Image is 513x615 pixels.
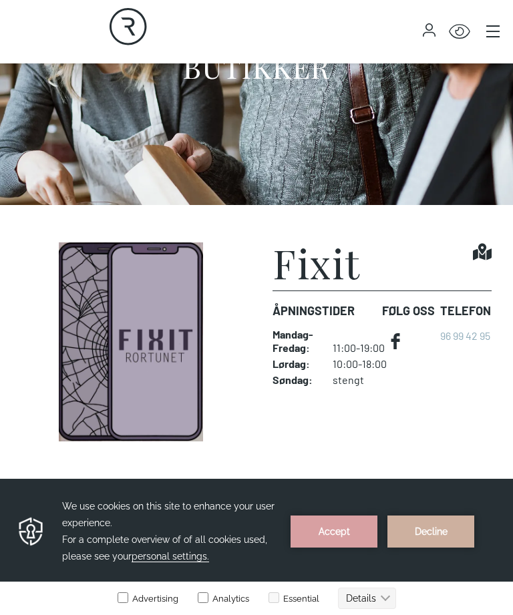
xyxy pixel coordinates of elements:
[118,110,128,120] input: Advertising
[117,111,178,121] label: Advertising
[273,357,319,371] dt: Lørdag :
[273,302,382,320] dt: Åpningstider
[183,48,331,85] h1: BUTIKKER
[449,21,470,43] button: Open Accessibility Menu
[266,111,319,121] label: Essential
[273,242,361,282] h1: Fixit
[382,302,440,320] dt: FØLG OSS
[440,329,490,342] a: 96 99 42 95
[484,22,502,41] button: Main menu
[333,373,393,387] dd: stengt
[132,68,209,79] span: personal settings.
[62,15,279,82] h3: We use cookies on this site to enhance your user experience. For a complete overview of of all co...
[273,328,319,355] dt: Mandag - Fredag :
[333,357,393,371] dd: 10:00-18:00
[195,111,249,121] label: Analytics
[440,302,491,320] dt: Telefon
[273,373,319,387] dt: Søndag :
[387,33,474,65] button: Decline
[198,110,208,120] input: Analytics
[333,328,393,355] dd: 11:00-19:00
[338,105,396,126] button: Details
[346,110,376,121] text: Details
[291,33,377,65] button: Accept
[382,328,409,355] a: facebook
[17,33,45,65] img: Privacy reminder
[269,110,279,120] input: Essential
